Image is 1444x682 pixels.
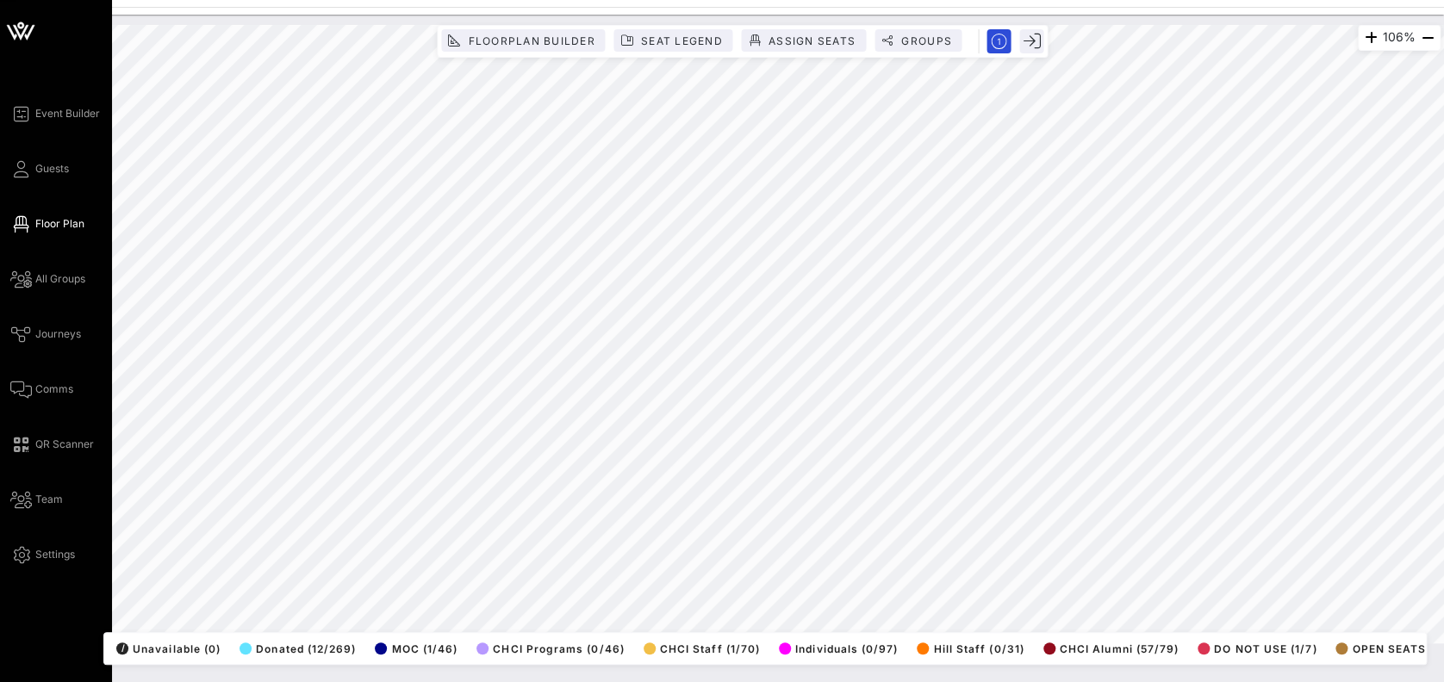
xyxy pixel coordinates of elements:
[111,636,221,660] button: /Unavailable (0)
[370,636,457,660] button: MOC (1/46)
[1038,636,1179,660] button: CHCI Alumni (57/79)
[614,29,733,52] button: Seat Legend
[1198,642,1316,655] span: DO NOT USE (1/7)
[10,324,81,344] a: Journeys
[779,642,898,655] span: Individuals (0/97)
[917,642,1024,655] span: Hill Staff (0/31)
[35,492,63,507] span: Team
[10,214,84,234] a: Floor Plan
[10,269,85,289] a: All Groups
[35,547,75,562] span: Settings
[900,34,952,47] span: Groups
[35,161,69,177] span: Guests
[874,29,962,52] button: Groups
[10,158,69,179] a: Guests
[774,636,898,660] button: Individuals (0/97)
[35,271,85,287] span: All Groups
[638,636,760,660] button: CHCI Staff (1/70)
[644,642,760,655] span: CHCI Staff (1/70)
[640,34,723,47] span: Seat Legend
[35,106,100,121] span: Event Builder
[35,437,94,452] span: QR Scanner
[35,381,73,397] span: Comms
[1192,636,1316,660] button: DO NOT USE (1/7)
[375,642,457,655] span: MOC (1/46)
[476,642,625,655] span: CHCI Programs (0/46)
[1358,25,1441,51] div: 106%
[10,489,63,510] a: Team
[234,636,356,660] button: Donated (12/269)
[1043,642,1179,655] span: CHCI Alumni (57/79)
[742,29,866,52] button: Assign Seats
[240,642,356,655] span: Donated (12/269)
[35,326,81,342] span: Journeys
[471,636,625,660] button: CHCI Programs (0/46)
[35,216,84,232] span: Floor Plan
[116,642,128,654] div: /
[441,29,605,52] button: Floorplan Builder
[912,636,1024,660] button: Hill Staff (0/31)
[10,544,75,565] a: Settings
[10,103,100,124] a: Event Builder
[467,34,594,47] span: Floorplan Builder
[10,379,73,400] a: Comms
[768,34,856,47] span: Assign Seats
[10,434,94,455] a: QR Scanner
[116,642,221,655] span: Unavailable (0)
